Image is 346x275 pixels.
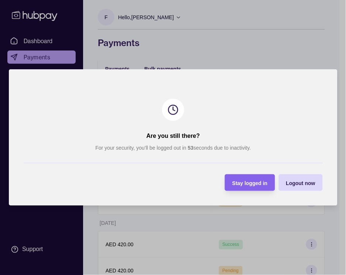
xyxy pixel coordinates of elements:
span: Stay logged in [232,180,268,186]
span: Logout now [286,180,315,186]
button: Stay logged in [225,174,275,191]
strong: 53 [188,145,193,151]
h2: Are you still there? [146,132,200,140]
button: Logout now [278,174,322,191]
p: For your security, you’ll be logged out in seconds due to inactivity. [95,144,251,152]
